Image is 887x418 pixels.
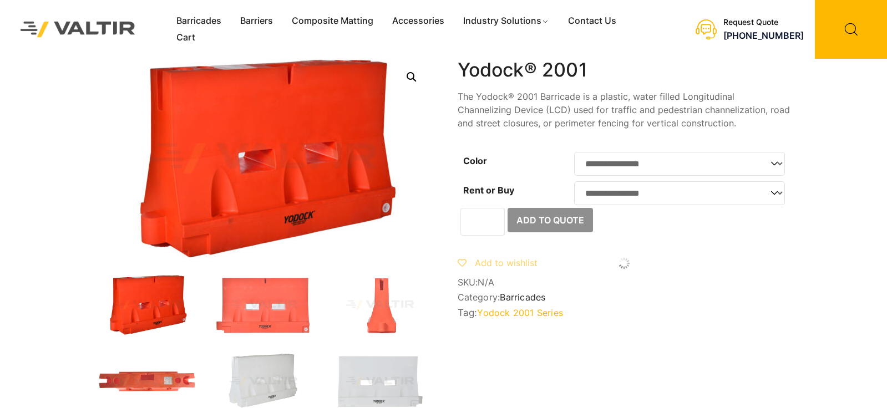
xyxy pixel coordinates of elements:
[167,13,231,29] a: Barricades
[454,13,559,29] a: Industry Solutions
[463,155,487,166] label: Color
[383,13,454,29] a: Accessories
[477,307,563,318] a: Yodock 2001 Series
[458,59,790,81] h1: Yodock® 2001
[463,185,514,196] label: Rent or Buy
[723,30,804,41] a: [PHONE_NUMBER]
[214,351,313,411] img: 2001_Nat_3Q-1.jpg
[167,29,205,46] a: Cart
[723,18,804,27] div: Request Quote
[508,208,593,232] button: Add to Quote
[330,275,430,335] img: 2001_Org_Side.jpg
[8,9,148,49] img: Valtir Rentals
[458,90,790,130] p: The Yodock® 2001 Barricade is a plastic, water filled Longitudinal Channelizing Device (LCD) used...
[458,292,790,303] span: Category:
[478,277,494,288] span: N/A
[500,292,545,303] a: Barricades
[458,307,790,318] span: Tag:
[97,351,197,411] img: 2001_Org_Top.jpg
[330,351,430,411] img: 2001_Nat_Front.jpg
[214,275,313,335] img: 2001_Org_Front.jpg
[231,13,282,29] a: Barriers
[460,208,505,236] input: Product quantity
[559,13,626,29] a: Contact Us
[458,277,790,288] span: SKU:
[97,275,197,335] img: 2001_Org_3Q-1.jpg
[282,13,383,29] a: Composite Matting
